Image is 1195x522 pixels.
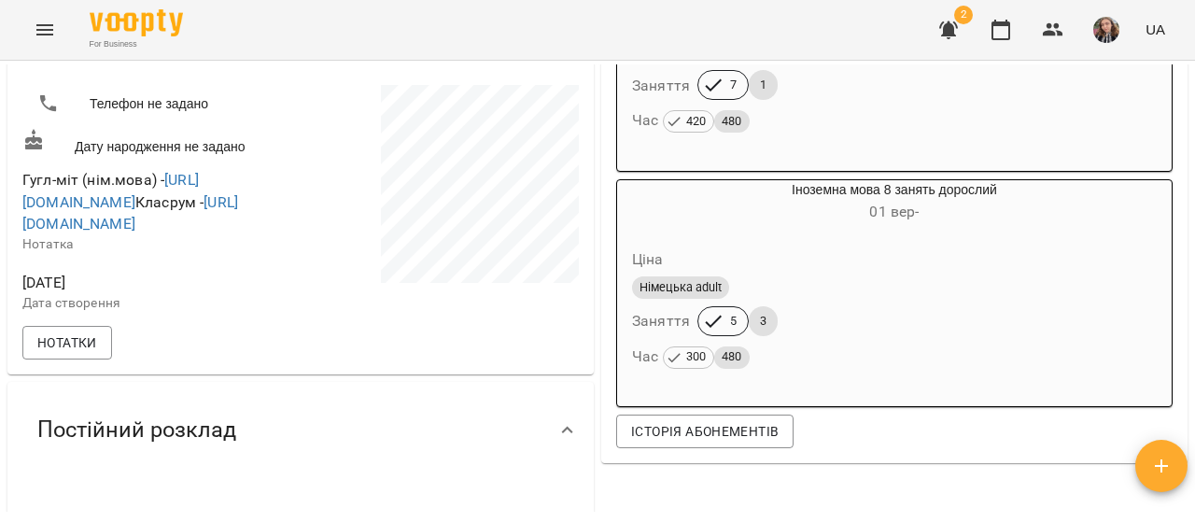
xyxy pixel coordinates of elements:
span: 480 [714,111,749,132]
span: [DATE] [22,272,297,294]
img: eab3ee43b19804faa4f6a12c6904e440.jpg [1093,17,1119,43]
h6: Заняття [632,73,690,99]
span: 480 [714,346,749,367]
span: 5 [719,313,748,330]
span: Гугл-міт (нім.мова) - Класрум - [22,171,238,233]
button: UA [1138,12,1173,47]
a: [URL][DOMAIN_NAME] [22,171,199,211]
h6: Ціна [632,247,664,273]
img: Voopty Logo [90,9,183,36]
span: 300 [679,346,713,367]
li: Телефон не задано [22,85,297,122]
span: Нотатки [37,332,97,354]
p: Дата створення [22,294,297,313]
button: Нотатки [22,326,112,360]
span: 3 [749,313,778,330]
span: 2 [954,6,973,24]
span: UA [1146,20,1165,39]
h6: Час [632,107,750,134]
span: 01 вер - [869,203,919,220]
button: Історія абонементів [616,415,794,448]
button: Menu [22,7,67,52]
span: Історія абонементів [631,420,779,443]
div: Дату народження не задано [19,125,301,160]
span: Постійний розклад [37,416,236,444]
span: 7 [719,77,748,93]
h6: Час [632,344,750,370]
button: Іноземна мова 8 занять дорослий01 вер- ЦінаНімецька adultЗаняття53Час 300480 [617,180,1172,392]
span: 1 [749,77,778,93]
div: Постійний розклад [7,382,594,478]
h6: Заняття [632,308,690,334]
span: For Business [90,38,183,50]
span: Німецька adult [632,279,729,296]
div: Іноземна мова 8 занять дорослий [617,180,1172,225]
span: 420 [679,111,713,132]
p: Нотатка [22,235,297,254]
